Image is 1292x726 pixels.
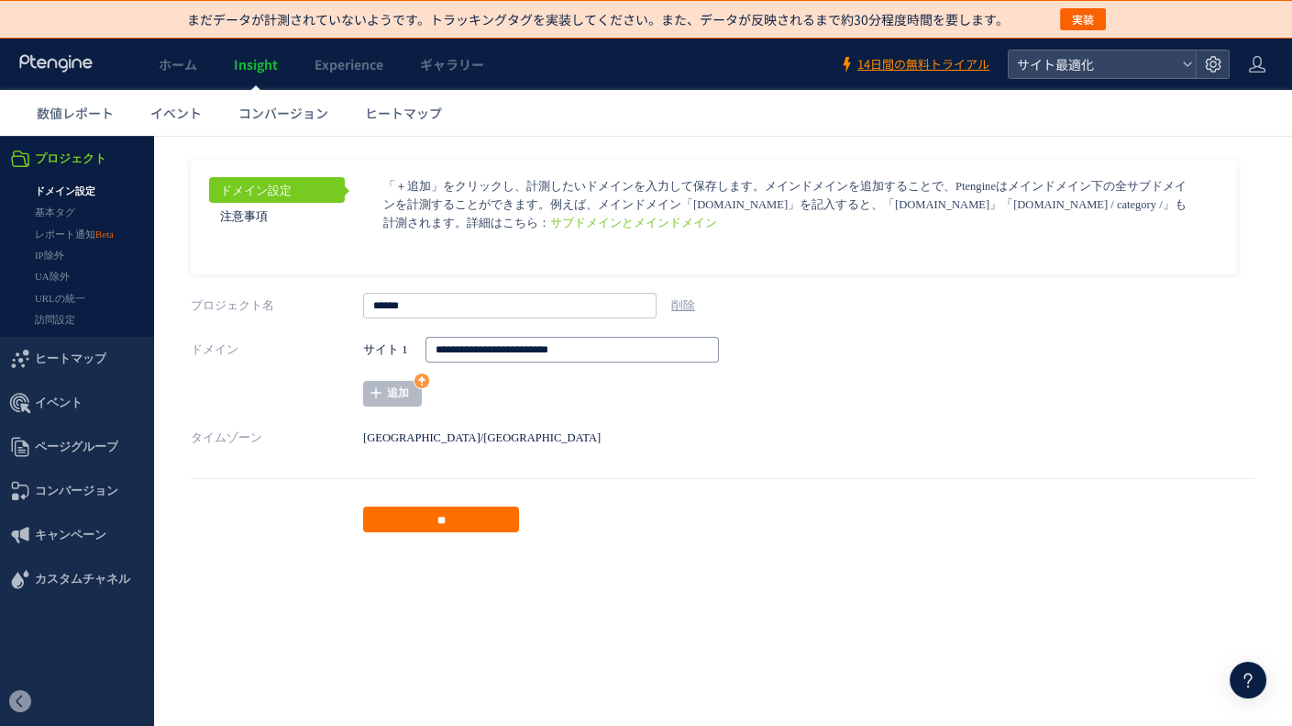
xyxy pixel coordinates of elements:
[234,55,278,73] span: Insight
[159,55,197,73] span: ホーム
[238,104,328,122] span: コンバージョン
[671,163,695,176] a: 削除
[383,41,1187,96] p: 「＋追加」をクリックし、計測したいドメインを入力して保存します。メインドメインを追加することで、Ptengineはメインドメイン下の全サブドメインを計測することができます。例えば、メインドメイン...
[35,1,106,45] span: プロジェクト
[35,421,130,465] span: カスタムチャネル
[37,104,114,122] span: 数値レポート
[365,104,442,122] span: ヒートマップ
[35,245,83,289] span: イベント
[150,104,202,122] span: イベント
[363,201,407,227] strong: サイト 1
[315,55,383,73] span: Experience
[363,296,601,308] span: [GEOGRAPHIC_DATA]/[GEOGRAPHIC_DATA]
[187,10,1009,28] p: まだデータが計測されていないようです。トラッキングタグを実装してください。また、データが反映されるまで約30分程度時間を要します。
[209,41,345,67] a: ドメイン設定
[35,377,106,421] span: キャンペーン
[1072,8,1094,30] span: 実装
[1011,50,1175,78] span: サイト最適化
[420,55,484,73] span: ギャラリー
[35,289,118,333] span: ページグループ
[191,201,363,227] label: ドメイン
[1060,8,1106,30] button: 実装
[839,56,989,73] a: 14日間の無料トライアル
[363,245,422,271] a: 追加
[35,333,118,377] span: コンバージョン
[191,289,363,315] label: タイムゾーン
[35,201,106,245] span: ヒートマップ
[550,81,717,94] a: サブドメインとメインドメイン
[191,157,363,183] label: プロジェクト名
[857,56,989,73] span: 14日間の無料トライアル
[209,67,345,93] a: 注意事項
